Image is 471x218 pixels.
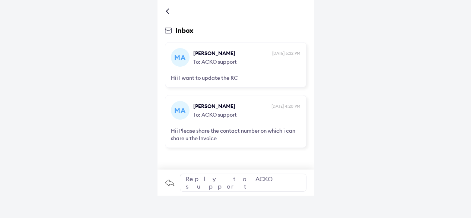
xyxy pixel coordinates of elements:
[193,102,270,110] span: [PERSON_NAME]
[171,127,300,142] div: Hii Please share the contact number on which i can share u the Invoice
[171,48,190,67] div: Ma
[193,110,300,119] span: To: ACKO support
[171,101,190,120] div: Ma
[180,174,306,192] div: Reply to ACKO support
[272,50,300,56] span: [DATE] 5:32 PM
[271,103,300,109] span: [DATE] 4:20 PM
[193,57,300,66] span: To: ACKO support
[165,26,306,35] div: Inbox
[171,74,300,82] div: Hii I want to update the RC
[193,50,270,57] span: [PERSON_NAME]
